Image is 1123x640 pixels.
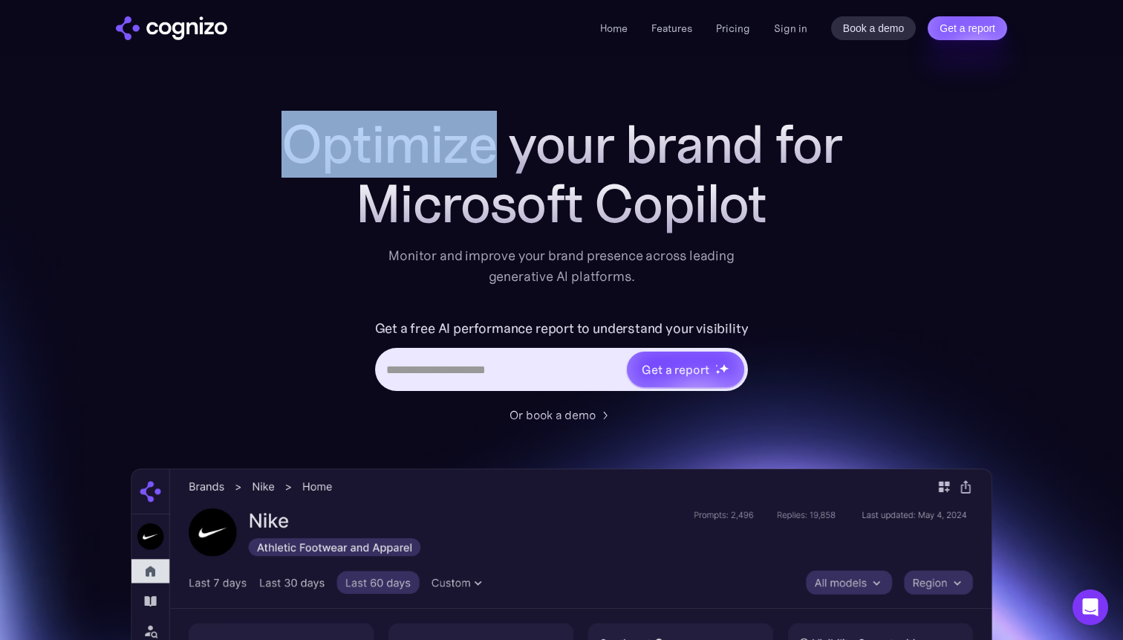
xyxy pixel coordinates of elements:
div: Open Intercom Messenger [1072,589,1108,625]
a: Pricing [716,22,750,35]
img: cognizo logo [116,16,227,40]
img: star [715,364,717,366]
a: home [116,16,227,40]
form: Hero URL Input Form [375,317,749,398]
img: star [719,363,729,373]
a: Get a reportstarstarstar [625,350,746,389]
label: Get a free AI performance report to understand your visibility [375,317,749,340]
div: Or book a demo [510,406,596,424]
img: star [715,369,720,375]
div: Microsoft Copilot [264,174,859,233]
a: Get a report [928,16,1007,40]
h1: Optimize your brand for [264,114,859,174]
a: Or book a demo [510,406,613,424]
div: Get a report [642,361,709,378]
div: Monitor and improve your brand presence across leading generative AI platforms. [379,245,744,287]
a: Home [600,22,628,35]
a: Features [651,22,692,35]
a: Sign in [774,19,807,37]
a: Book a demo [831,16,917,40]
